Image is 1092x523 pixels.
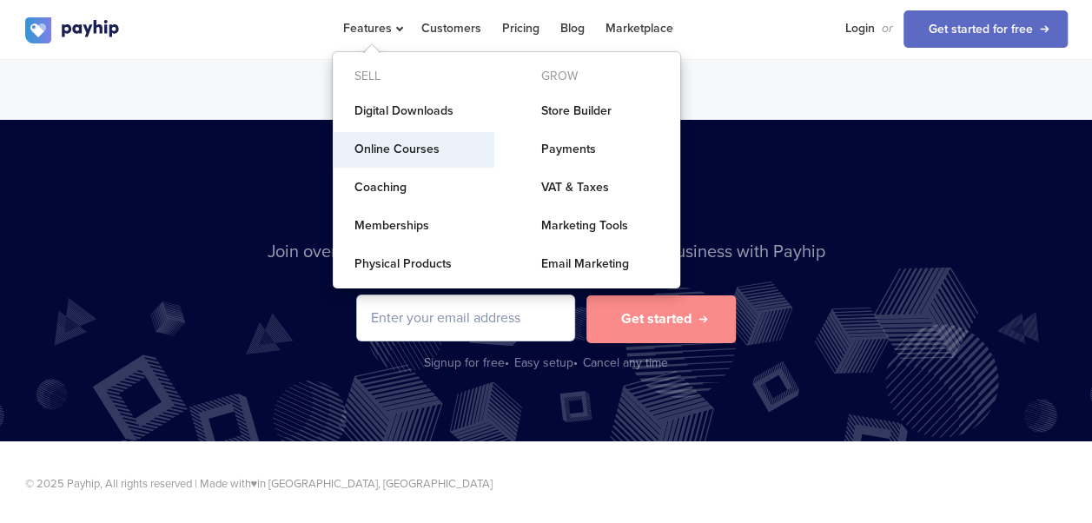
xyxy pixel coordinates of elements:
span: ♥ [251,477,258,491]
a: Online Courses [333,132,493,167]
a: Physical Products [333,247,493,281]
div: Sell [333,63,493,90]
div: Cancel any time [583,354,668,372]
a: Payments [520,132,680,167]
button: Get started [586,295,736,343]
a: Marketing Tools [520,209,680,243]
input: Enter your email address [357,295,574,341]
a: Memberships [333,209,493,243]
span: • [573,355,578,370]
div: Easy setup [514,354,579,372]
a: Email Marketing [520,247,680,281]
a: Digital Downloads [333,94,493,129]
div: Grow [520,63,680,90]
a: Store Builder [520,94,680,129]
a: Coaching [333,170,493,205]
a: Get started for free [903,10,1068,48]
div: Signup for free [424,354,511,372]
span: • [505,355,509,370]
a: VAT & Taxes [520,170,680,205]
span: Features [343,21,400,36]
h2: Signup for free [25,189,1068,240]
img: logo.svg [25,17,121,43]
p: © 2025 Payhip, All rights reserved | Made with in [GEOGRAPHIC_DATA], [GEOGRAPHIC_DATA] [25,476,1068,493]
p: Join over 130,000 ambitious sellers who power their business with Payhip [25,240,1068,265]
